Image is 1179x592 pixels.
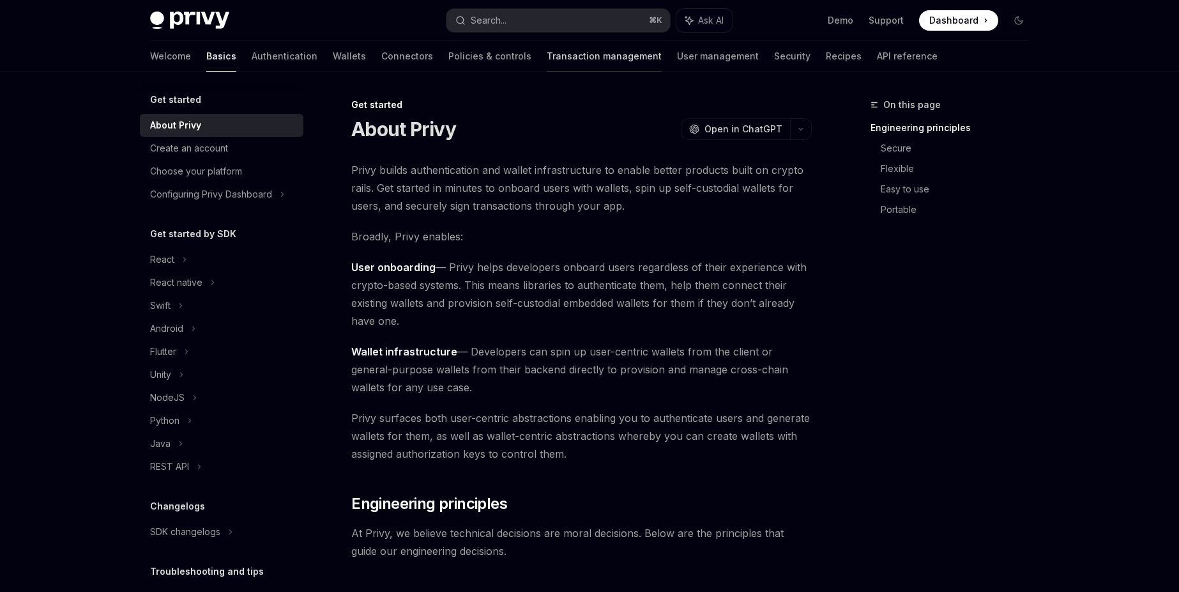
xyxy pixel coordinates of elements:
button: Search...⌘K [446,9,670,32]
div: React [150,252,174,267]
div: Python [150,413,179,428]
div: Flutter [150,344,176,359]
div: Get started [351,98,812,111]
a: Engineering principles [871,118,1039,138]
h5: Get started by SDK [150,226,236,242]
h5: Get started [150,92,201,107]
div: React native [150,275,202,290]
span: At Privy, we believe technical decisions are moral decisions. Below are the principles that guide... [351,524,812,560]
a: About Privy [140,114,303,137]
a: Wallets [333,41,366,72]
h5: Troubleshooting and tips [150,564,264,579]
a: Dashboard [919,10,998,31]
button: Ask AI [676,9,733,32]
div: Java [150,436,171,451]
a: Basics [206,41,236,72]
a: API reference [877,41,938,72]
strong: Wallet infrastructure [351,345,457,358]
a: Flexible [881,159,1039,179]
div: Android [150,321,183,336]
span: Ask AI [698,14,724,27]
span: Broadly, Privy enables: [351,228,812,245]
a: Transaction management [547,41,662,72]
a: Policies & controls [448,41,531,72]
h5: Changelogs [150,499,205,514]
a: Support [869,14,904,27]
a: Easy to use [881,179,1039,199]
span: — Developers can spin up user-centric wallets from the client or general-purpose wallets from the... [351,343,812,396]
div: NodeJS [150,390,185,405]
strong: User onboarding [351,261,436,274]
a: Welcome [150,41,191,72]
a: Create an account [140,137,303,160]
button: Open in ChatGPT [681,118,790,140]
img: dark logo [150,12,229,29]
div: Swift [150,298,171,313]
a: Authentication [252,41,317,72]
div: Unity [150,367,171,382]
span: Engineering principles [351,494,507,514]
span: ⌘ K [649,15,662,26]
div: Create an account [150,141,228,156]
a: Demo [828,14,853,27]
a: Connectors [381,41,433,72]
div: Search... [471,13,506,28]
a: Recipes [826,41,862,72]
h1: About Privy [351,118,456,141]
div: SDK changelogs [150,524,220,540]
a: Choose your platform [140,160,303,183]
span: Privy builds authentication and wallet infrastructure to enable better products built on crypto r... [351,161,812,215]
button: Toggle dark mode [1008,10,1029,31]
a: Secure [881,138,1039,159]
span: On this page [883,97,941,113]
a: Portable [881,199,1039,220]
div: REST API [150,459,189,474]
a: Security [774,41,810,72]
span: Dashboard [929,14,978,27]
div: Choose your platform [150,164,242,179]
div: About Privy [150,118,201,133]
div: Configuring Privy Dashboard [150,187,272,202]
span: Privy surfaces both user-centric abstractions enabling you to authenticate users and generate wal... [351,409,812,463]
span: — Privy helps developers onboard users regardless of their experience with crypto-based systems. ... [351,258,812,330]
span: Open in ChatGPT [704,123,782,136]
a: User management [677,41,759,72]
